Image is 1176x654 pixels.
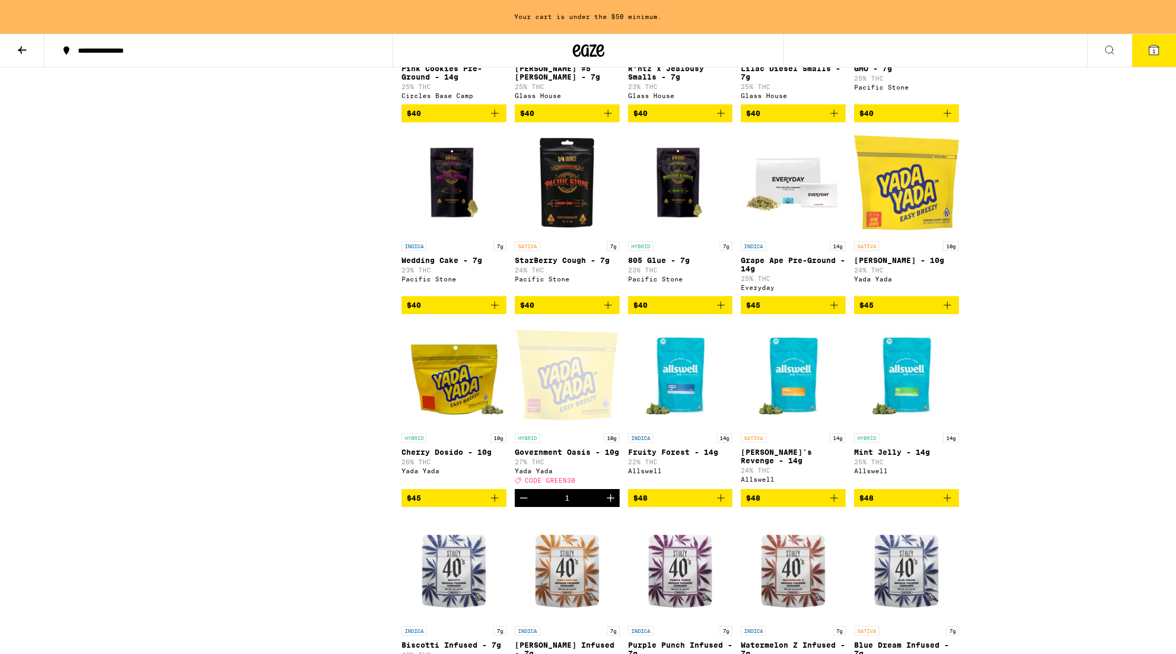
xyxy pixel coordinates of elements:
a: Open page for Wedding Cake - 7g from Pacific Stone [401,131,506,296]
img: Everyday - Grape Ape Pre-Ground - 14g [741,131,846,236]
span: $40 [633,301,648,309]
span: 1 [1152,48,1155,54]
div: Pacific Stone [628,276,733,282]
p: 14g [830,433,846,443]
span: $40 [520,301,534,309]
img: Allswell - Mint Jelly - 14g [854,323,959,428]
p: Biscotti Infused - 7g [401,641,506,649]
p: INDICA [628,626,653,636]
p: 7g [833,626,846,636]
div: Everyday [741,284,846,291]
p: GMO - 7g [854,64,959,73]
img: Yada Yada - Cherry Dosido - 10g [401,323,506,428]
p: INDICA [515,626,540,636]
p: 7g [494,626,506,636]
p: 23% THC [628,83,733,90]
span: $45 [746,301,760,309]
a: Open page for StarBerry Cough - 7g from Pacific Stone [515,131,620,296]
p: 26% THC [401,458,506,465]
p: Mint Jelly - 14g [854,448,959,456]
p: 7g [720,626,732,636]
p: Wedding Cake - 7g [401,256,506,265]
p: R*ntz x Jealousy Smalls - 7g [628,64,733,81]
a: Open page for Mint Jelly - 14g from Allswell [854,323,959,489]
p: 14g [717,433,732,443]
p: Grape Ape Pre-Ground - 14g [741,256,846,273]
button: Add to bag [401,104,506,122]
button: Add to bag [628,489,733,507]
p: 10g [604,433,620,443]
span: Hi. Need any help? [6,7,76,16]
p: INDICA [628,433,653,443]
span: $45 [859,301,874,309]
p: 7g [946,626,959,636]
p: HYBRID [628,241,653,251]
span: $40 [520,109,534,118]
button: Decrement [515,489,533,507]
button: Add to bag [628,104,733,122]
div: Circles Base Camp [401,92,506,99]
span: CODE GREEN30 [525,477,575,484]
button: Add to bag [515,296,620,314]
p: 25% THC [515,83,620,90]
p: SATIVA [741,433,766,443]
button: Add to bag [741,489,846,507]
p: SATIVA [515,241,540,251]
p: 10g [943,241,959,251]
p: 25% THC [741,83,846,90]
p: StarBerry Cough - 7g [515,256,620,265]
p: INDICA [741,626,766,636]
div: Glass House [628,92,733,99]
p: Cherry Dosido - 10g [401,448,506,456]
img: Yada Yada - Bob Hope - 10g [854,131,959,236]
div: Yada Yada [854,276,959,282]
button: 1 [1132,34,1176,67]
a: Open page for Cherry Dosido - 10g from Yada Yada [401,323,506,489]
img: STIIIZY - Watermelon Z Infused - 7g [741,515,846,621]
div: Yada Yada [401,467,506,474]
p: INDICA [401,241,427,251]
img: STIIIZY - King Louis XIII Infused - 7g [515,515,620,621]
div: Pacific Stone [401,276,506,282]
p: 24% THC [854,267,959,274]
div: Pacific Stone [854,84,959,91]
button: Add to bag [741,104,846,122]
img: STIIIZY - Biscotti Infused - 7g [401,515,506,621]
p: HYBRID [854,433,879,443]
span: $48 [746,494,760,502]
div: Glass House [515,92,620,99]
p: HYBRID [401,433,427,443]
img: Pacific Stone - StarBerry Cough - 7g [515,131,620,236]
p: 14g [830,241,846,251]
img: Pacific Stone - Wedding Cake - 7g [401,131,506,236]
button: Add to bag [854,296,959,314]
img: Allswell - Fruity Forest - 14g [628,323,733,428]
img: STIIIZY - Purple Punch Infused - 7g [628,515,733,621]
p: 25% THC [854,458,959,465]
p: 14g [943,433,959,443]
p: SATIVA [854,626,879,636]
span: $40 [859,109,874,118]
a: Open page for Government Oasis - 10g from Yada Yada [515,323,620,489]
p: INDICA [401,626,427,636]
p: 25% THC [741,275,846,282]
span: $40 [407,109,421,118]
span: $40 [633,109,648,118]
img: Allswell - Jack's Revenge - 14g [741,323,846,428]
p: 25% THC [401,83,506,90]
button: Increment [602,489,620,507]
img: Pacific Stone - 805 Glue - 7g [628,131,733,236]
p: 7g [720,241,732,251]
p: [PERSON_NAME] - 10g [854,256,959,265]
p: Government Oasis - 10g [515,448,620,456]
p: SATIVA [854,241,879,251]
span: $48 [859,494,874,502]
a: Open page for Fruity Forest - 14g from Allswell [628,323,733,489]
p: 7g [607,241,620,251]
p: 10g [491,433,506,443]
a: Open page for 805 Glue - 7g from Pacific Stone [628,131,733,296]
p: [PERSON_NAME] #5 [PERSON_NAME] - 7g [515,64,620,81]
span: $45 [407,494,421,502]
button: Add to bag [515,104,620,122]
div: Allswell [854,467,959,474]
